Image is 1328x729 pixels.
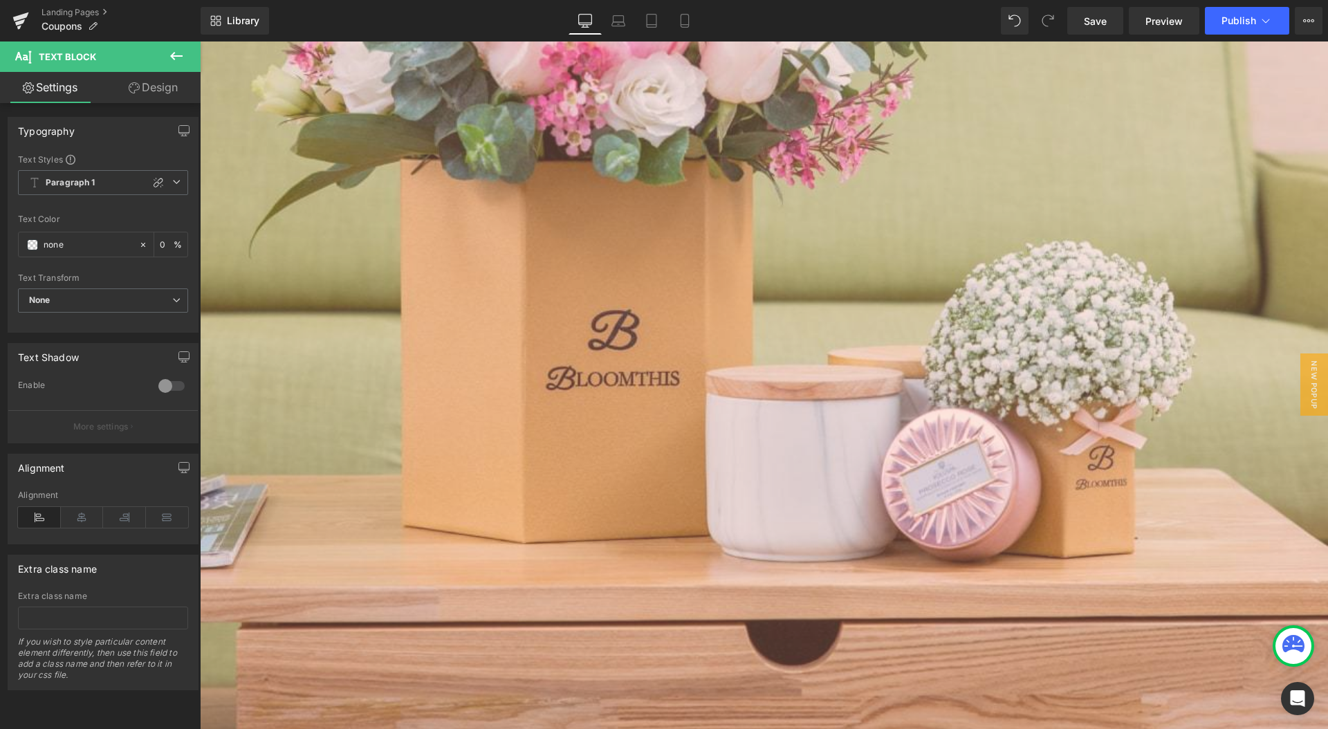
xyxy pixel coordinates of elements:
[1129,7,1199,35] a: Preview
[569,7,602,35] a: Desktop
[18,344,79,363] div: Text Shadow
[18,490,188,500] div: Alignment
[8,410,198,443] button: More settings
[41,7,201,18] a: Landing Pages
[46,177,95,189] b: Paragraph 1
[1001,7,1029,35] button: Undo
[1295,7,1322,35] button: More
[602,7,635,35] a: Laptop
[201,7,269,35] a: New Library
[18,214,188,224] div: Text Color
[18,454,65,474] div: Alignment
[18,154,188,165] div: Text Styles
[18,380,145,394] div: Enable
[154,232,187,257] div: %
[103,72,203,103] a: Design
[18,555,97,575] div: Extra class name
[1205,7,1289,35] button: Publish
[44,237,132,252] input: Color
[41,21,82,32] span: Coupons
[635,7,668,35] a: Tablet
[18,636,188,690] div: If you wish to style particular content element differently, then use this field to add a class n...
[18,118,75,137] div: Typography
[1100,312,1128,374] span: New Popup
[1221,15,1256,26] span: Publish
[1034,7,1062,35] button: Redo
[73,421,129,433] p: More settings
[1145,14,1183,28] span: Preview
[18,591,188,601] div: Extra class name
[668,7,701,35] a: Mobile
[227,15,259,27] span: Library
[18,273,188,283] div: Text Transform
[1281,682,1314,715] div: Open Intercom Messenger
[29,295,50,305] b: None
[39,51,96,62] span: Text Block
[1084,14,1107,28] span: Save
